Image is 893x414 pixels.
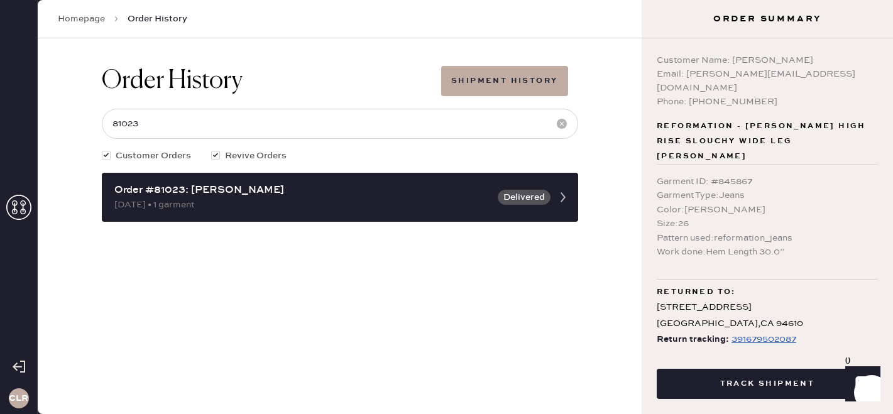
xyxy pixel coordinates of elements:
th: QTY [808,204,850,221]
div: Garment Type : Jeans [657,188,878,202]
th: Description [107,204,808,221]
span: Customer Orders [116,149,191,163]
input: Search by order number, customer name, email or phone number [102,109,578,139]
span: Reformation - [PERSON_NAME] High Rise Slouchy Wide Leg [PERSON_NAME] [657,119,878,164]
span: Returned to: [657,285,736,300]
button: Shipment History [441,66,567,96]
button: Track Shipment [657,369,878,399]
h3: CLR [9,394,28,403]
span: Order History [128,13,187,25]
div: Pattern used : reformation_jeans [657,231,878,245]
iframe: Front Chat [833,357,887,411]
th: ID [40,204,107,221]
div: Work done : Hem Length 30.0” [657,245,878,259]
button: Delivered [498,190,551,205]
div: [DATE] • 1 garment [114,198,490,212]
a: 391679502087 [729,332,796,347]
span: Revive Orders [225,149,287,163]
div: # 88762 [PERSON_NAME] [PERSON_NAME] [EMAIL_ADDRESS][DOMAIN_NAME] [40,140,850,185]
div: Garment ID : # 845867 [657,175,878,188]
div: Packing list [40,76,850,91]
div: Customer Name: [PERSON_NAME] [657,53,878,67]
a: Homepage [58,13,105,25]
span: Return tracking: [657,332,729,347]
div: [STREET_ADDRESS] [GEOGRAPHIC_DATA] , CA 94610 [657,300,878,331]
h3: Order Summary [642,13,893,25]
td: Basic Strap Dress - Reformation - Petites Irisa Dress Chrysanthemum - Size: 10P [107,221,808,237]
div: Order #81023: [PERSON_NAME] [114,183,490,198]
div: https://www.fedex.com/apps/fedextrack/?tracknumbers=391679502087&cntry_code=US [731,332,796,347]
div: Email: [PERSON_NAME][EMAIL_ADDRESS][DOMAIN_NAME] [657,67,878,95]
td: 921610 [40,221,107,237]
div: Order # 81980 [40,91,850,106]
h1: Order History [102,66,243,96]
div: Color : [PERSON_NAME] [657,203,878,217]
a: Track Shipment [657,377,878,389]
div: Phone: [PHONE_NUMBER] [657,95,878,109]
td: 1 [808,221,850,237]
div: Size : 26 [657,217,878,231]
div: Customer information [40,125,850,140]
